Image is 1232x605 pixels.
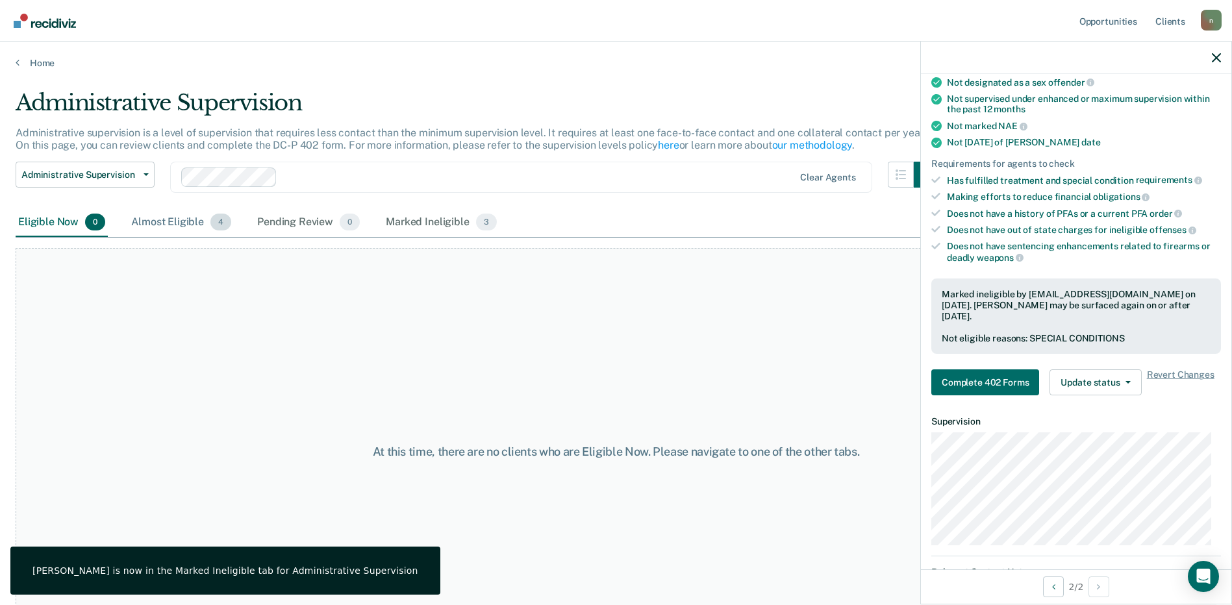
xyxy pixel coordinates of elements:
div: Does not have sentencing enhancements related to firearms or deadly [947,241,1221,263]
button: Complete 402 Forms [931,369,1039,395]
div: Not [DATE] of [PERSON_NAME] [947,137,1221,148]
div: At this time, there are no clients who are Eligible Now. Please navigate to one of the other tabs. [316,445,916,459]
span: 4 [210,214,231,230]
div: Does not have a history of PFAs or a current PFA order [947,208,1221,219]
span: Revert Changes [1147,369,1214,395]
span: date [1081,137,1100,147]
span: requirements [1136,175,1202,185]
span: weapons [977,253,1024,263]
div: Clear agents [800,172,855,183]
div: Not eligible reasons: SPECIAL CONDITIONS [942,333,1211,344]
a: Home [16,57,1216,69]
div: Not marked [947,120,1221,132]
span: offender [1048,77,1095,88]
dt: Relevant Contact Notes [931,567,1221,578]
span: 3 [476,214,497,230]
div: Marked ineligible by [EMAIL_ADDRESS][DOMAIN_NAME] on [DATE]. [PERSON_NAME] may be surfaced again ... [942,289,1211,321]
p: Administrative supervision is a level of supervision that requires less contact than the minimum ... [16,127,925,151]
button: Profile dropdown button [1201,10,1222,31]
div: [PERSON_NAME] is now in the Marked Ineligible tab for Administrative Supervision [32,565,418,576]
span: Administrative Supervision [21,169,138,180]
button: Next Opportunity [1088,576,1109,597]
div: Requirements for agents to check [931,158,1221,169]
span: offenses [1150,225,1196,235]
div: Administrative Supervision [16,90,940,127]
div: Open Intercom Messenger [1188,561,1219,592]
div: Pending Review [255,208,362,237]
span: 0 [85,214,105,230]
div: Has fulfilled treatment and special condition [947,175,1221,186]
div: n [1201,10,1222,31]
button: Update status [1050,369,1141,395]
div: 2 / 2 [921,569,1231,604]
div: Marked Ineligible [383,208,499,237]
a: Navigate to form link [931,369,1044,395]
span: obligations [1093,191,1150,202]
a: our methodology [772,139,853,151]
span: months [994,104,1025,114]
span: 0 [340,214,360,230]
button: Previous Opportunity [1043,576,1064,597]
div: Making efforts to reduce financial [947,191,1221,203]
img: Recidiviz [14,14,76,28]
div: Does not have out of state charges for ineligible [947,224,1221,236]
span: NAE [998,121,1027,131]
div: Almost Eligible [129,208,234,237]
div: Not supervised under enhanced or maximum supervision within the past 12 [947,93,1221,116]
div: Eligible Now [16,208,108,237]
div: Not designated as a sex [947,77,1221,88]
a: here [658,139,679,151]
dt: Supervision [931,416,1221,427]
